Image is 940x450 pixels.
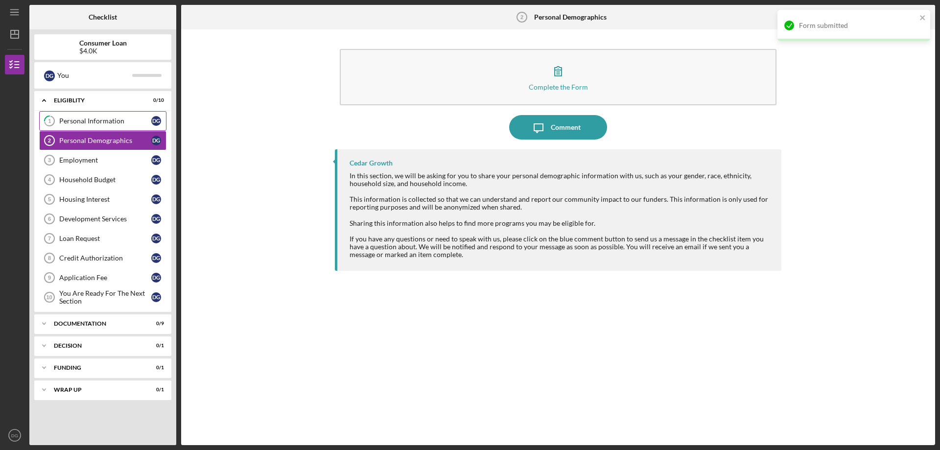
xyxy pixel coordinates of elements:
[39,287,166,307] a: 10You Are Ready For The Next SectionDG
[39,268,166,287] a: 9Application FeeDG
[146,321,164,327] div: 0 / 9
[146,387,164,393] div: 0 / 1
[151,292,161,302] div: D G
[39,131,166,150] a: 2Personal DemographicsDG
[59,274,151,282] div: Application Fee
[59,137,151,144] div: Personal Demographics
[350,195,772,211] div: This information is collected so that we can understand and report our community impact to our fu...
[551,115,581,140] div: Comment
[350,172,772,188] div: In this section, we will be asking for you to share your personal demographic information with us...
[39,248,166,268] a: 8Credit AuthorizationDG
[59,289,151,305] div: You Are Ready For The Next Section
[350,219,772,227] div: Sharing this information also helps to find more programs you may be eligible for.
[151,136,161,145] div: D G
[520,14,523,20] tspan: 2
[54,365,140,371] div: Funding
[46,294,52,300] tspan: 10
[59,117,151,125] div: Personal Information
[39,150,166,170] a: 3EmploymentDG
[48,157,51,163] tspan: 3
[146,365,164,371] div: 0 / 1
[57,67,132,84] div: You
[146,97,164,103] div: 0 / 10
[79,39,127,47] b: Consumer Loan
[11,433,18,438] text: DG
[59,156,151,164] div: Employment
[59,176,151,184] div: Household Budget
[48,236,51,241] tspan: 7
[59,254,151,262] div: Credit Authorization
[534,13,607,21] b: Personal Demographics
[340,49,776,105] button: Complete the Form
[350,235,772,259] div: If you have any questions or need to speak with us, please click on the blue comment button to se...
[919,14,926,23] button: close
[151,273,161,283] div: D G
[151,234,161,243] div: D G
[799,22,916,29] div: Form submitted
[529,83,588,91] div: Complete the Form
[48,177,51,183] tspan: 4
[5,426,24,445] button: DG
[44,71,55,81] div: D G
[48,255,51,261] tspan: 8
[151,194,161,204] div: D G
[151,175,161,185] div: D G
[151,253,161,263] div: D G
[39,189,166,209] a: 5Housing InterestDG
[146,343,164,349] div: 0 / 1
[39,111,166,131] a: 1Personal InformationDG
[48,216,51,222] tspan: 6
[39,209,166,229] a: 6Development ServicesDG
[39,170,166,189] a: 4Household BudgetDG
[48,196,51,202] tspan: 5
[54,321,140,327] div: Documentation
[79,47,127,55] div: $4.0K
[350,159,393,167] div: Cedar Growth
[59,235,151,242] div: Loan Request
[151,214,161,224] div: D G
[48,138,51,143] tspan: 2
[54,387,140,393] div: Wrap up
[48,275,51,281] tspan: 9
[89,13,117,21] b: Checklist
[54,97,140,103] div: Eligiblity
[151,155,161,165] div: D G
[151,116,161,126] div: D G
[39,229,166,248] a: 7Loan RequestDG
[48,118,51,124] tspan: 1
[54,343,140,349] div: Decision
[509,115,607,140] button: Comment
[59,215,151,223] div: Development Services
[59,195,151,203] div: Housing Interest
